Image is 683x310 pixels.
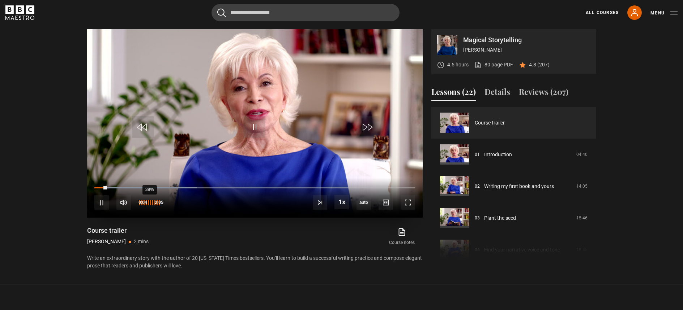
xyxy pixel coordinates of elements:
[519,86,568,101] button: Reviews (207)
[357,195,371,210] div: Current quality: 720p
[447,61,469,69] p: 4.5 hours
[484,86,510,101] button: Details
[155,196,163,209] span: 2:05
[212,4,400,21] input: Search
[217,8,226,17] button: Submit the search query
[401,195,415,210] button: Fullscreen
[87,226,149,235] h1: Course trailer
[357,195,371,210] span: auto
[134,238,149,245] p: 2 mins
[474,61,513,69] a: 80 page PDF
[463,37,590,43] p: Magical Storytelling
[5,5,34,20] svg: BBC Maestro
[87,29,423,218] video-js: Video Player
[94,195,109,210] button: Pause
[116,195,131,210] button: Mute
[94,187,415,189] div: Progress Bar
[379,195,393,210] button: Captions
[586,9,619,16] a: All Courses
[484,183,554,190] a: Writing my first book and yours
[138,200,160,205] div: Volume Level
[463,46,590,54] p: [PERSON_NAME]
[138,196,147,209] span: 0:04
[529,61,550,69] p: 4.8 (207)
[475,119,505,127] a: Course trailer
[484,151,512,158] a: Introduction
[313,195,327,210] button: Next Lesson
[431,86,476,101] button: Lessons (22)
[650,9,678,17] button: Toggle navigation
[381,226,422,247] a: Course notes
[87,238,126,245] p: [PERSON_NAME]
[87,254,423,270] p: Write an extraordinary story with the author of 20 [US_STATE] Times bestsellers. You’ll learn to ...
[334,195,349,209] button: Playback Rate
[484,214,516,222] a: Plant the seed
